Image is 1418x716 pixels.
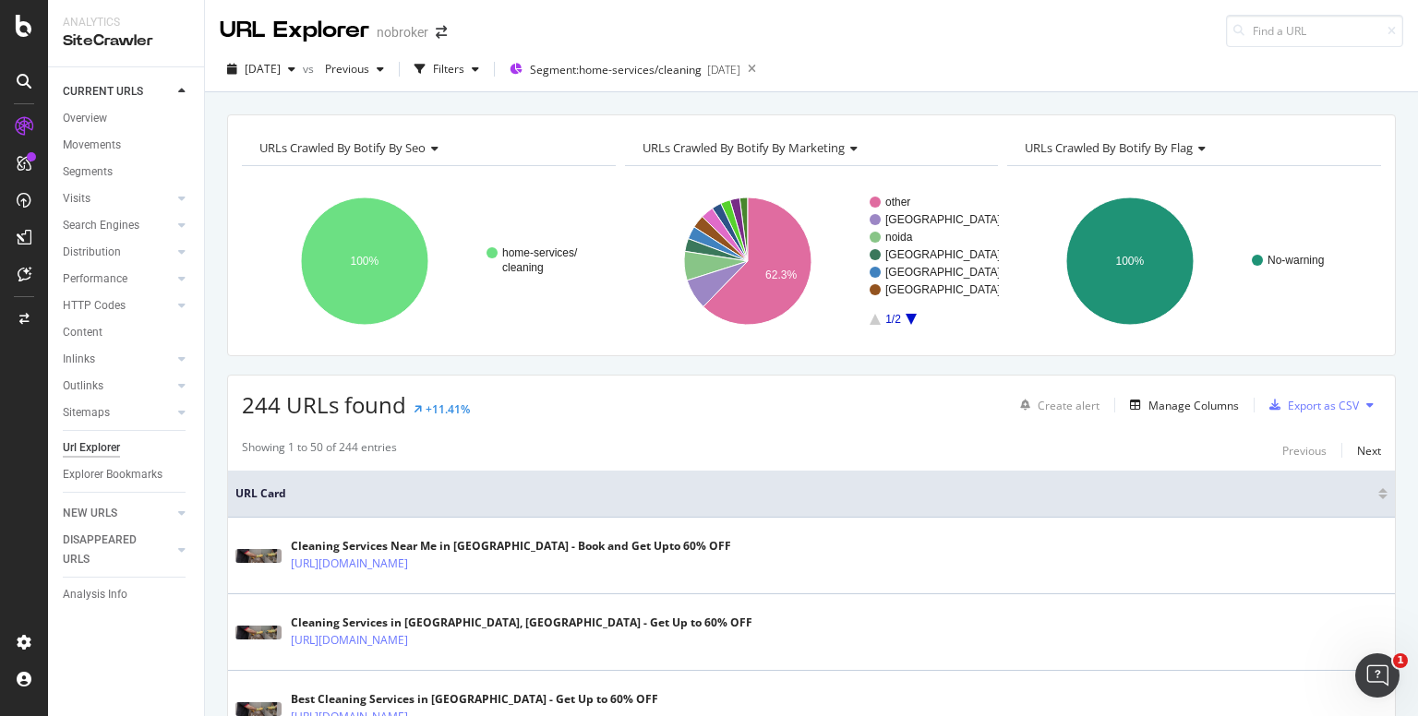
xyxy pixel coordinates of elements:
[63,350,95,369] div: Inlinks
[530,62,702,78] span: Segment: home-services/cleaning
[1288,398,1359,413] div: Export as CSV
[63,531,156,569] div: DISAPPEARED URLS
[1357,443,1381,459] div: Next
[407,54,487,84] button: Filters
[63,296,126,316] div: HTTP Codes
[1021,133,1364,162] h4: URLs Crawled By Botify By flag
[765,268,797,281] text: 62.3%
[63,216,173,235] a: Search Engines
[1282,443,1327,459] div: Previous
[291,538,731,555] div: Cleaning Services Near Me in [GEOGRAPHIC_DATA] - Book and Get Upto 60% OFF
[1116,255,1145,268] text: 100%
[63,162,191,182] a: Segments
[63,269,173,289] a: Performance
[63,109,107,128] div: Overview
[63,243,173,262] a: Distribution
[643,139,845,156] span: URLs Crawled By Botify By marketing
[63,269,127,289] div: Performance
[63,350,173,369] a: Inlinks
[63,585,191,604] a: Analysis Info
[1013,390,1100,420] button: Create alert
[256,133,599,162] h4: URLs Crawled By Botify By seo
[242,181,616,341] svg: A chart.
[1038,398,1100,413] div: Create alert
[639,133,982,162] h4: URLs Crawled By Botify By marketing
[63,30,189,52] div: SiteCrawler
[63,438,191,458] a: Url Explorer
[1025,139,1193,156] span: URLs Crawled By Botify By flag
[63,585,127,604] div: Analysis Info
[245,61,281,77] span: 2025 Aug. 4th
[63,216,139,235] div: Search Engines
[63,504,173,523] a: NEW URLS
[63,438,120,458] div: Url Explorer
[426,401,470,417] div: +11.41%
[235,626,282,639] img: main image
[885,231,913,244] text: noida
[63,504,117,523] div: NEW URLS
[235,702,282,716] img: main image
[1357,439,1381,461] button: Next
[63,136,191,155] a: Movements
[220,15,369,46] div: URL Explorer
[436,26,447,39] div: arrow-right-arrow-left
[318,54,391,84] button: Previous
[502,261,544,274] text: cleaning
[1355,653,1400,698] iframe: Intercom live chat
[625,181,999,341] svg: A chart.
[63,162,113,182] div: Segments
[433,61,464,77] div: Filters
[885,313,901,326] text: 1/2
[885,283,1001,296] text: [GEOGRAPHIC_DATA]
[235,485,1374,502] span: URL Card
[885,248,1001,261] text: [GEOGRAPHIC_DATA]
[885,196,910,209] text: other
[63,376,173,396] a: Outlinks
[63,82,143,101] div: CURRENT URLS
[63,189,90,209] div: Visits
[303,61,318,77] span: vs
[377,23,428,42] div: nobroker
[242,389,406,420] span: 244 URLs found
[291,555,408,573] a: [URL][DOMAIN_NAME]
[63,323,102,342] div: Content
[885,213,1001,226] text: [GEOGRAPHIC_DATA]
[63,465,191,484] a: Explorer Bookmarks
[63,403,110,423] div: Sitemaps
[291,631,408,650] a: [URL][DOMAIN_NAME]
[351,255,379,268] text: 100%
[63,189,173,209] a: Visits
[63,243,121,262] div: Distribution
[291,615,752,631] div: Cleaning Services in [GEOGRAPHIC_DATA], [GEOGRAPHIC_DATA] - Get Up to 60% OFF
[1262,390,1359,420] button: Export as CSV
[63,531,173,569] a: DISAPPEARED URLS
[1282,439,1327,461] button: Previous
[1148,398,1239,413] div: Manage Columns
[502,54,740,84] button: Segment:home-services/cleaning[DATE]
[63,296,173,316] a: HTTP Codes
[63,82,173,101] a: CURRENT URLS
[885,266,1001,279] text: [GEOGRAPHIC_DATA]
[318,61,369,77] span: Previous
[63,323,191,342] a: Content
[1268,254,1324,267] text: No-warning
[63,109,191,128] a: Overview
[707,62,740,78] div: [DATE]
[63,403,173,423] a: Sitemaps
[63,15,189,30] div: Analytics
[235,549,282,563] img: main image
[1226,15,1403,47] input: Find a URL
[220,54,303,84] button: [DATE]
[1007,181,1381,341] svg: A chart.
[291,691,658,708] div: Best Cleaning Services in [GEOGRAPHIC_DATA] - Get Up to 60% OFF
[502,246,578,259] text: home-services/
[242,439,397,461] div: Showing 1 to 50 of 244 entries
[63,136,121,155] div: Movements
[63,376,103,396] div: Outlinks
[1393,653,1408,668] span: 1
[259,139,426,156] span: URLs Crawled By Botify By seo
[63,465,162,484] div: Explorer Bookmarks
